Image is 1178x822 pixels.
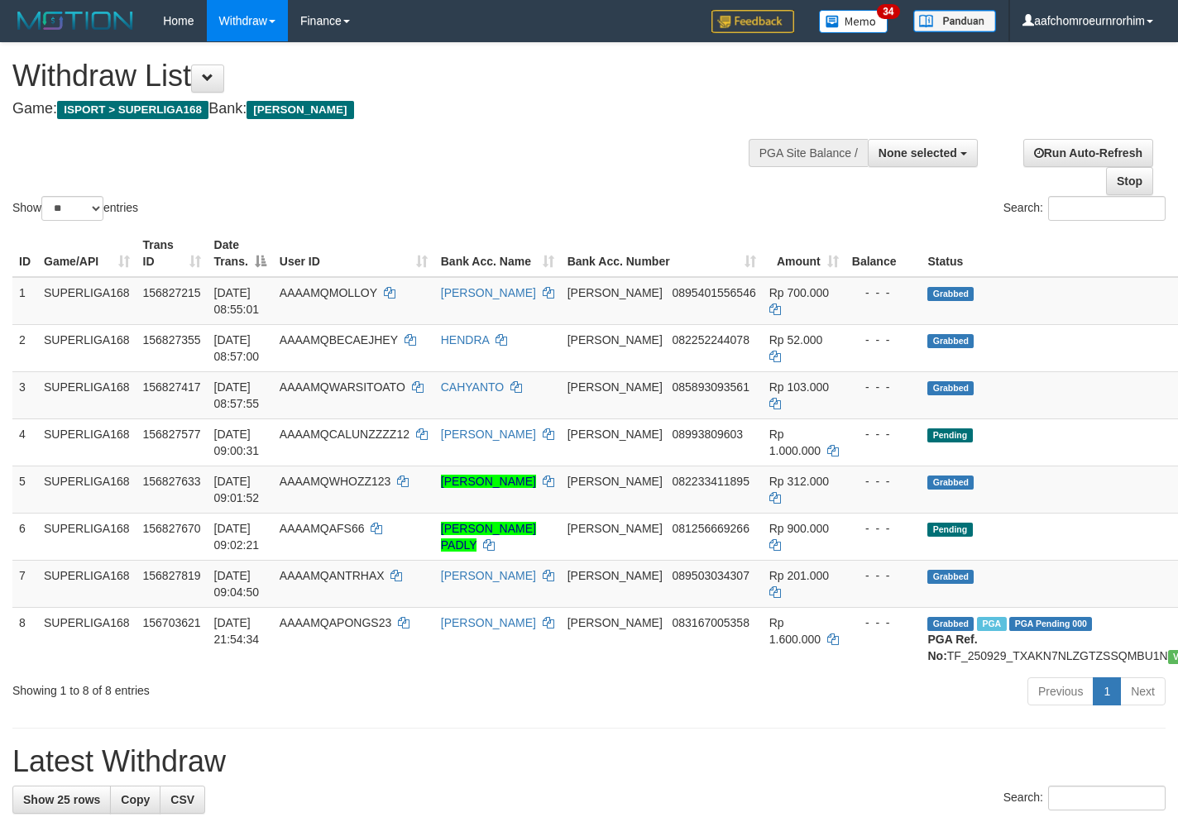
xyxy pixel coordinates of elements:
span: 34 [877,4,899,19]
span: Copy 082252244078 to clipboard [672,333,749,346]
span: Rp 52.000 [769,333,823,346]
span: 156827417 [143,380,201,394]
td: SUPERLIGA168 [37,371,136,418]
img: Button%20Memo.svg [819,10,888,33]
span: Copy 0895401556546 to clipboard [672,286,755,299]
span: CSV [170,793,194,806]
td: 8 [12,607,37,671]
img: panduan.png [913,10,996,32]
span: Pending [927,428,972,442]
td: 5 [12,466,37,513]
a: Stop [1106,167,1153,195]
img: MOTION_logo.png [12,8,138,33]
span: [PERSON_NAME] [567,522,663,535]
span: Copy [121,793,150,806]
a: Next [1120,677,1166,705]
span: [DATE] 08:55:01 [214,286,260,316]
td: 7 [12,560,37,607]
label: Search: [1003,196,1166,221]
td: 3 [12,371,37,418]
span: AAAAMQAPONGS23 [280,616,391,629]
a: [PERSON_NAME] [441,475,536,488]
span: [PERSON_NAME] [567,286,663,299]
span: [PERSON_NAME] [567,333,663,346]
td: SUPERLIGA168 [37,466,136,513]
span: [DATE] 21:54:34 [214,616,260,646]
span: Copy 089503034307 to clipboard [672,569,749,582]
span: Rp 900.000 [769,522,829,535]
b: PGA Ref. No: [927,633,977,662]
span: [PERSON_NAME] [247,101,353,119]
th: Date Trans.: activate to sort column descending [208,230,273,277]
span: 156827355 [143,333,201,346]
span: 156827670 [143,522,201,535]
span: None selected [879,146,957,160]
span: ISPORT > SUPERLIGA168 [57,101,208,119]
th: Game/API: activate to sort column ascending [37,230,136,277]
span: Grabbed [927,381,974,395]
span: Rp 201.000 [769,569,829,582]
span: Copy 08993809603 to clipboard [672,428,743,441]
input: Search: [1048,196,1166,221]
label: Search: [1003,786,1166,810]
span: [DATE] 09:00:31 [214,428,260,457]
select: Showentries [41,196,103,221]
a: CAHYANTO [441,380,505,394]
span: 156827633 [143,475,201,488]
th: Trans ID: activate to sort column ascending [136,230,208,277]
span: Grabbed [927,334,974,348]
span: 156827577 [143,428,201,441]
span: Grabbed [927,617,974,631]
span: Copy 085893093561 to clipboard [672,380,749,394]
span: Pending [927,523,972,537]
a: CSV [160,786,205,814]
a: [PERSON_NAME] PADLY [441,522,536,552]
div: PGA Site Balance / [749,139,868,167]
span: Copy 081256669266 to clipboard [672,522,749,535]
span: PGA Pending [1009,617,1092,631]
span: AAAAMQWHOZZ123 [280,475,391,488]
th: Bank Acc. Name: activate to sort column ascending [434,230,561,277]
th: Bank Acc. Number: activate to sort column ascending [561,230,763,277]
div: - - - [852,379,915,395]
span: AAAAMQWARSITOATO [280,380,405,394]
span: [PERSON_NAME] [567,475,663,488]
td: SUPERLIGA168 [37,607,136,671]
span: [DATE] 09:04:50 [214,569,260,599]
span: Rp 1.000.000 [769,428,821,457]
td: 2 [12,324,37,371]
span: Copy 082233411895 to clipboard [672,475,749,488]
th: User ID: activate to sort column ascending [273,230,434,277]
th: ID [12,230,37,277]
a: Previous [1027,677,1094,705]
a: Show 25 rows [12,786,111,814]
span: [DATE] 08:57:00 [214,333,260,363]
a: [PERSON_NAME] [441,428,536,441]
span: [DATE] 09:02:21 [214,522,260,552]
a: Copy [110,786,160,814]
div: - - - [852,426,915,442]
a: [PERSON_NAME] [441,616,536,629]
th: Balance [845,230,922,277]
a: [PERSON_NAME] [441,286,536,299]
span: AAAAMQANTRHAX [280,569,385,582]
span: AAAAMQAFS66 [280,522,365,535]
div: - - - [852,284,915,301]
td: 6 [12,513,37,560]
a: HENDRA [441,333,489,346]
span: [PERSON_NAME] [567,569,663,582]
td: 4 [12,418,37,466]
div: - - - [852,614,915,631]
div: Showing 1 to 8 of 8 entries [12,676,478,699]
span: AAAAMQBECAEJHEY [280,333,398,346]
span: [PERSON_NAME] [567,428,663,441]
span: Show 25 rows [23,793,100,806]
td: SUPERLIGA168 [37,560,136,607]
div: - - - [852,520,915,537]
span: Rp 103.000 [769,380,829,394]
span: AAAAMQCALUNZZZZ12 [280,428,409,441]
span: 156827215 [143,286,201,299]
span: [DATE] 08:57:55 [214,380,260,410]
span: 156703621 [143,616,201,629]
td: SUPERLIGA168 [37,277,136,325]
